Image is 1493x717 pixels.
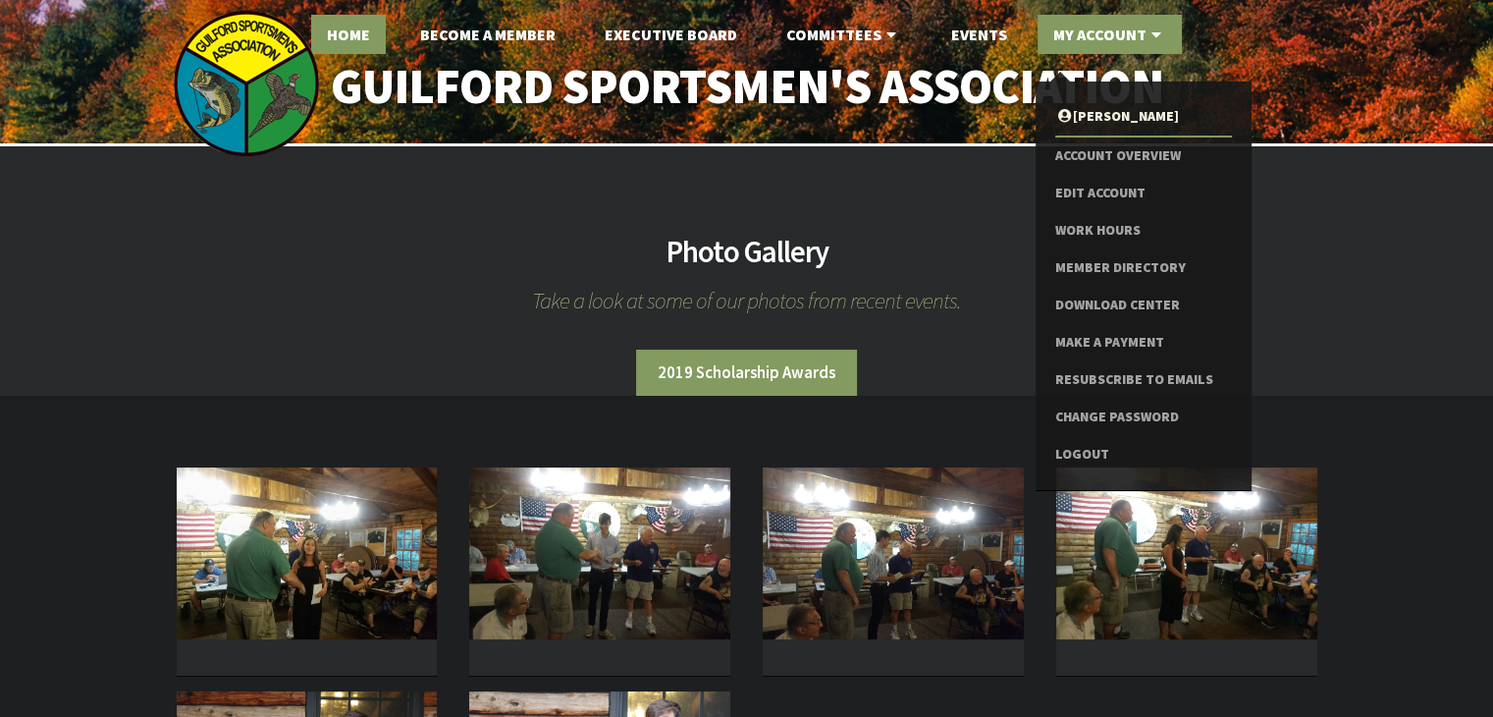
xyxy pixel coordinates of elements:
[1055,361,1231,399] a: Resubscribe to Emails
[173,10,320,157] img: logo_sm.png
[1038,15,1182,54] a: My Account
[1055,324,1231,361] a: Make a Payment
[1055,138,1231,175] a: Account Overview
[771,15,917,54] a: Committees
[1055,436,1231,473] a: Logout
[311,15,386,54] a: Home
[636,350,857,396] li: 2019 Scholarship Awards
[1055,175,1231,212] a: Edit Account
[1055,98,1231,136] a: [PERSON_NAME]
[1055,212,1231,249] a: Work Hours
[1055,287,1231,324] a: Download Center
[589,15,753,54] a: Executive Board
[1055,399,1231,436] a: Change Password
[289,45,1204,129] a: Guilford Sportsmen's Association
[934,15,1022,54] a: Events
[1055,249,1231,287] a: Member Directory
[404,15,571,54] a: Become A Member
